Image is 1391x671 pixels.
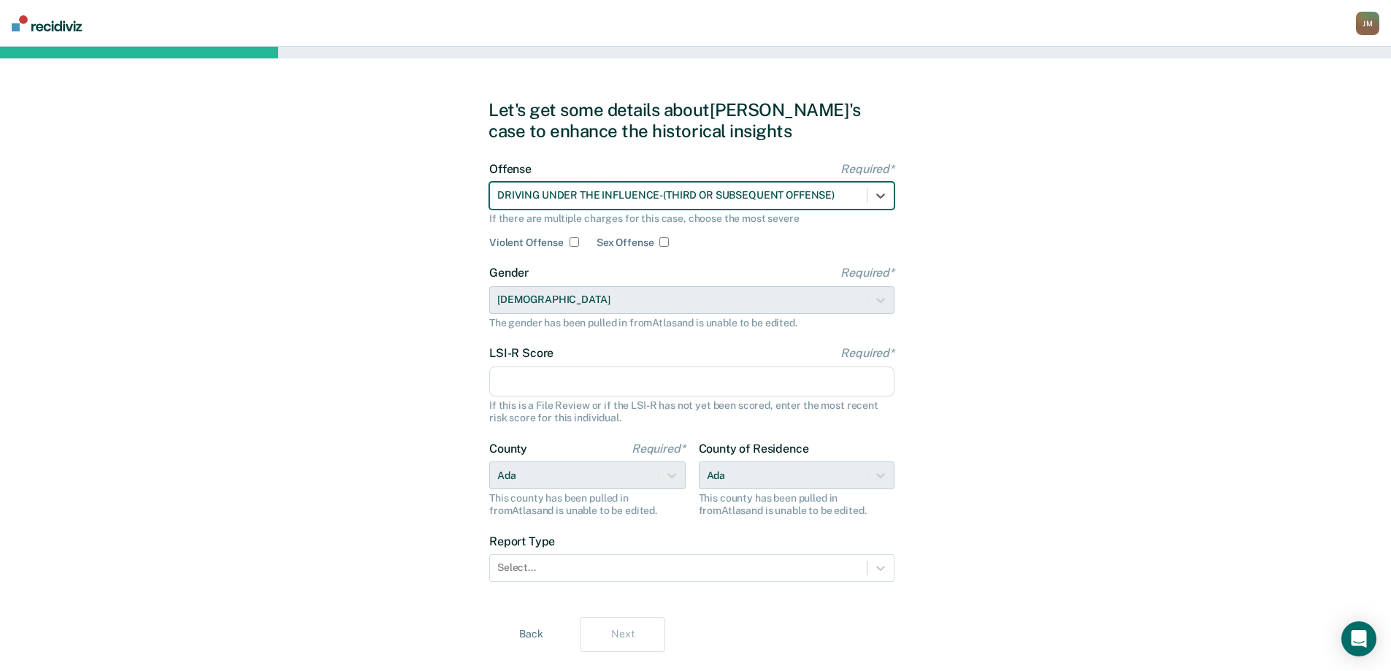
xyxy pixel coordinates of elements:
[1356,12,1379,35] button: JM
[632,442,686,456] span: Required*
[580,617,665,652] button: Next
[489,442,686,456] label: County
[840,266,894,280] span: Required*
[489,492,686,517] div: This county has been pulled in from Atlas and is unable to be edited.
[1341,621,1376,656] div: Open Intercom Messenger
[489,346,894,360] label: LSI-R Score
[840,162,894,176] span: Required*
[840,346,894,360] span: Required*
[597,237,654,249] label: Sex Offense
[489,534,894,548] label: Report Type
[489,317,894,329] div: The gender has been pulled in from Atlas and is unable to be edited.
[489,237,564,249] label: Violent Offense
[699,492,895,517] div: This county has been pulled in from Atlas and is unable to be edited.
[488,617,574,652] button: Back
[489,162,894,176] label: Offense
[1356,12,1379,35] div: J M
[699,442,895,456] label: County of Residence
[488,99,903,142] div: Let's get some details about [PERSON_NAME]'s case to enhance the historical insights
[12,15,82,31] img: Recidiviz
[489,212,894,225] div: If there are multiple charges for this case, choose the most severe
[489,399,894,424] div: If this is a File Review or if the LSI-R has not yet been scored, enter the most recent risk scor...
[489,266,894,280] label: Gender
